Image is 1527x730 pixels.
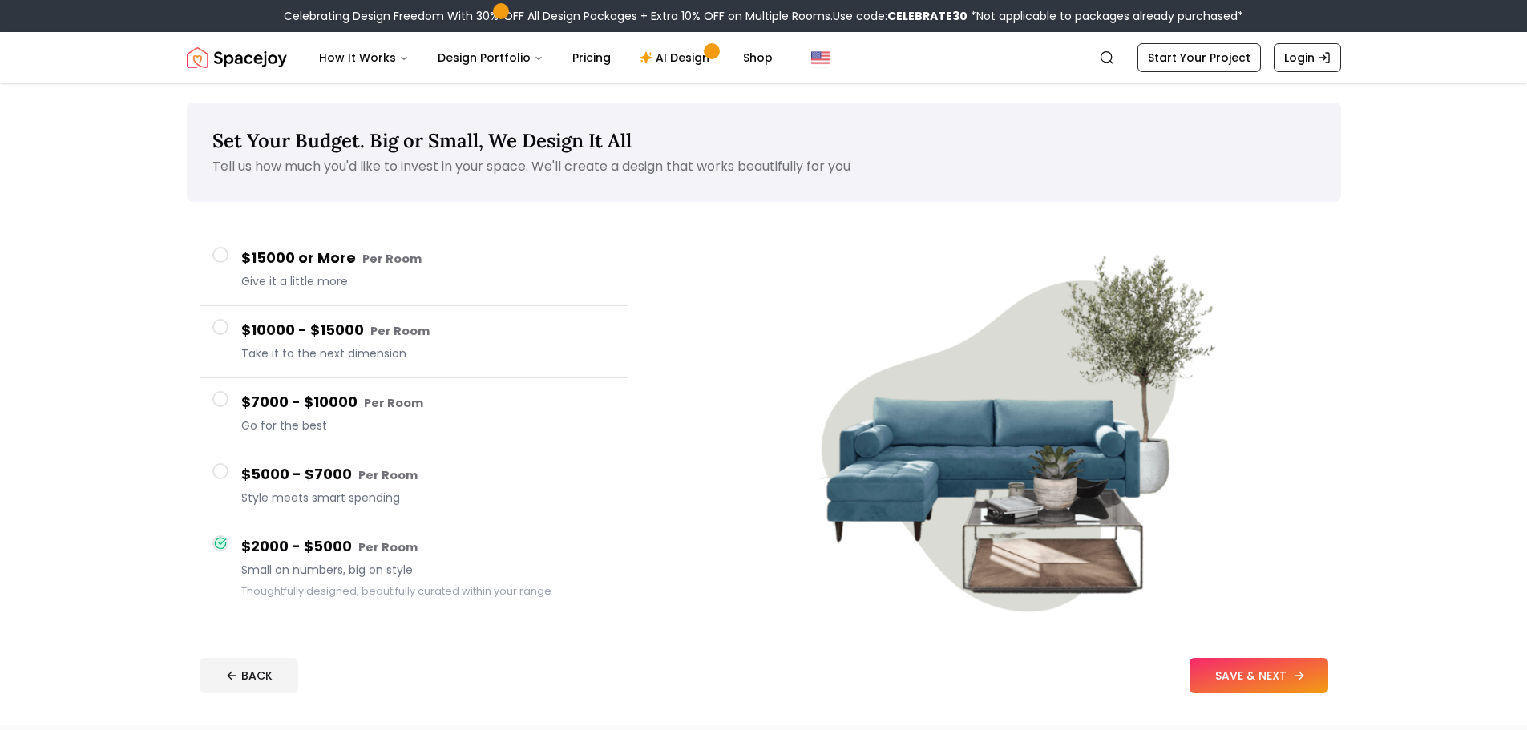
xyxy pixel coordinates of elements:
button: $5000 - $7000 Per RoomStyle meets smart spending [200,450,628,522]
img: Spacejoy Logo [187,42,287,74]
h4: $5000 - $7000 [241,463,615,486]
b: CELEBRATE30 [887,8,968,24]
h4: $10000 - $15000 [241,319,615,342]
div: Celebrating Design Freedom With 30% OFF All Design Packages + Extra 10% OFF on Multiple Rooms. [284,8,1243,24]
button: Design Portfolio [425,42,556,74]
span: *Not applicable to packages already purchased* [968,8,1243,24]
h4: $2000 - $5000 [241,535,615,559]
a: Shop [730,42,786,74]
p: Tell us how much you'd like to invest in your space. We'll create a design that works beautifully... [212,157,1315,176]
a: Login [1274,43,1341,72]
small: Per Room [358,467,418,483]
small: Thoughtfully designed, beautifully curated within your range [241,584,551,598]
a: AI Design [627,42,727,74]
button: $15000 or More Per RoomGive it a little more [200,234,628,306]
small: Per Room [362,251,422,267]
span: Take it to the next dimension [241,345,615,361]
button: $10000 - $15000 Per RoomTake it to the next dimension [200,306,628,378]
button: $2000 - $5000 Per RoomSmall on numbers, big on styleThoughtfully designed, beautifully curated wi... [200,522,628,613]
span: Use code: [833,8,968,24]
button: How It Works [306,42,422,74]
small: Per Room [358,539,418,555]
small: Per Room [370,323,430,339]
a: Pricing [559,42,624,74]
span: Go for the best [241,417,615,434]
span: Set Your Budget. Big or Small, We Design It All [212,128,632,153]
button: $7000 - $10000 Per RoomGo for the best [200,378,628,450]
small: Per Room [364,395,423,411]
nav: Main [306,42,786,74]
img: United States [811,48,830,67]
img: $2000 - $5000 [774,221,1220,667]
nav: Global [187,32,1341,83]
span: Style meets smart spending [241,490,615,506]
span: Give it a little more [241,273,615,289]
h4: $15000 or More [241,247,615,270]
button: SAVE & NEXT [1190,658,1328,693]
h4: $7000 - $10000 [241,391,615,414]
span: Small on numbers, big on style [241,562,615,578]
a: Spacejoy [187,42,287,74]
a: Start Your Project [1137,43,1261,72]
button: BACK [200,658,298,693]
